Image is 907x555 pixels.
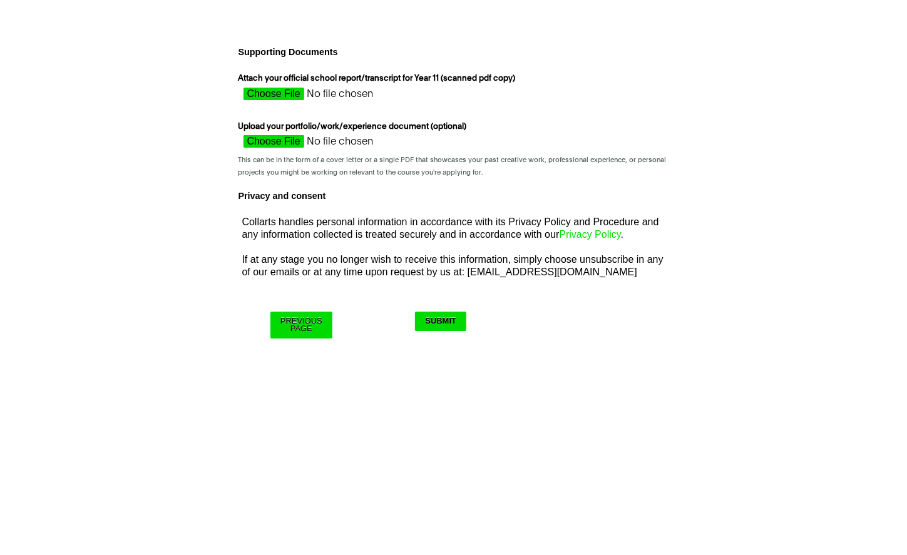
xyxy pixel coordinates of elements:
span: If at any stage you no longer wish to receive this information, simply choose unsubscribe in any ... [242,254,664,277]
h4: Supporting Documents [233,43,674,61]
input: Attach your official school report/transcript for Year 11 (scanned pdf copy) [238,88,461,106]
input: Previous Page [270,312,332,339]
span: Collarts handles personal information in accordance with its Privacy Policy and Procedure and any... [242,216,659,240]
span: This can be in the form of a cover letter or a single PDF that showcases your past creative work,... [238,156,667,175]
a: Privacy Policy [559,229,620,240]
label: Upload your portfolio/work/experience document (optional) [238,121,470,136]
input: Upload your portfolio/work/experience document (optional) [238,135,461,154]
label: Attach your official school report/transcript for Year 11 (scanned pdf copy) [238,73,519,88]
b: Privacy and consent [238,191,326,201]
input: Submit [415,312,466,331]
